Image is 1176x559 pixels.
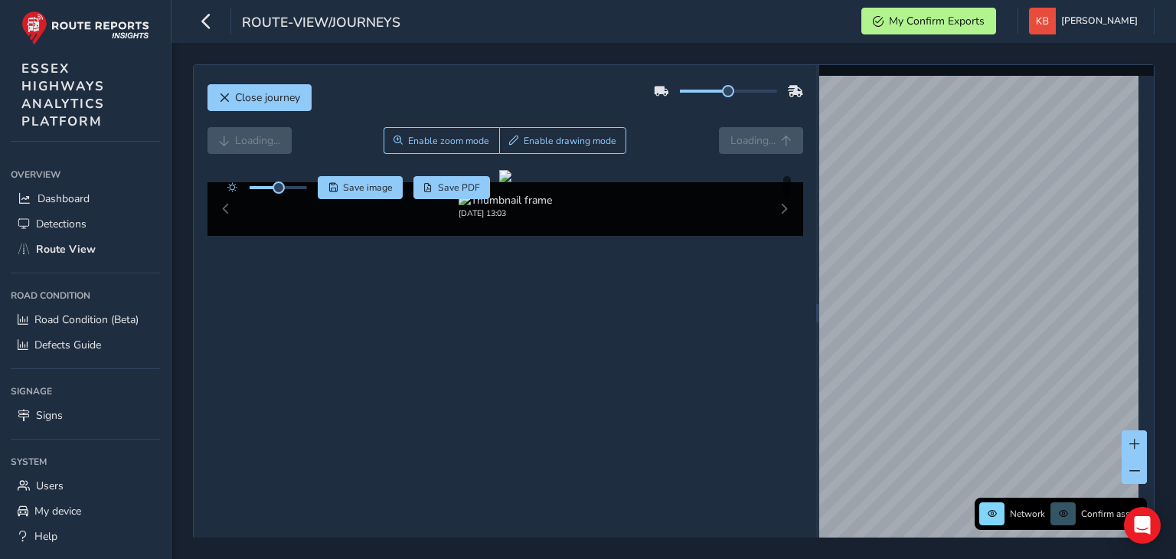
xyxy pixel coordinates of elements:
[36,217,87,231] span: Detections
[1061,8,1138,34] span: [PERSON_NAME]
[11,211,160,237] a: Detections
[524,135,616,147] span: Enable drawing mode
[318,176,403,199] button: Save
[34,312,139,327] span: Road Condition (Beta)
[11,473,160,499] a: Users
[21,60,105,130] span: ESSEX HIGHWAYS ANALYTICS PLATFORM
[1029,8,1056,34] img: diamond-layout
[11,403,160,428] a: Signs
[207,84,312,111] button: Close journey
[408,135,489,147] span: Enable zoom mode
[36,242,96,257] span: Route View
[11,332,160,358] a: Defects Guide
[11,237,160,262] a: Route View
[1029,8,1143,34] button: [PERSON_NAME]
[1124,507,1161,544] div: Open Intercom Messenger
[11,499,160,524] a: My device
[343,181,393,194] span: Save image
[1010,508,1045,520] span: Network
[459,193,552,208] img: Thumbnail frame
[34,529,57,544] span: Help
[11,186,160,211] a: Dashboard
[21,11,149,45] img: rr logo
[384,127,499,154] button: Zoom
[1081,508,1142,520] span: Confirm assets
[242,13,400,34] span: route-view/journeys
[11,524,160,549] a: Help
[11,284,160,307] div: Road Condition
[413,176,491,199] button: PDF
[38,191,90,206] span: Dashboard
[34,504,81,518] span: My device
[499,127,627,154] button: Draw
[34,338,101,352] span: Defects Guide
[11,307,160,332] a: Road Condition (Beta)
[36,408,63,423] span: Signs
[235,90,300,105] span: Close journey
[11,163,160,186] div: Overview
[889,14,985,28] span: My Confirm Exports
[861,8,996,34] button: My Confirm Exports
[11,450,160,473] div: System
[438,181,480,194] span: Save PDF
[11,380,160,403] div: Signage
[459,208,552,219] div: [DATE] 13:03
[36,479,64,493] span: Users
